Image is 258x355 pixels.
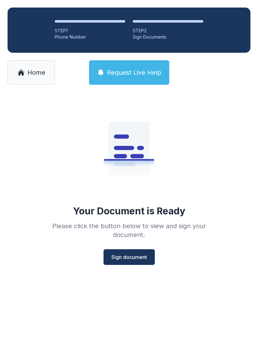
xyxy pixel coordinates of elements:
span: Sign document [111,253,147,261]
div: STEP 2 [133,28,203,34]
div: Please click the button below to view and sign your document. [38,222,220,239]
div: Your Document is Ready [73,205,185,217]
span: Request Live Help [107,68,161,77]
span: Home [27,68,45,77]
div: Sign Documents [133,34,203,40]
div: STEP 1 [55,28,125,34]
div: Phone Number [55,34,125,40]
